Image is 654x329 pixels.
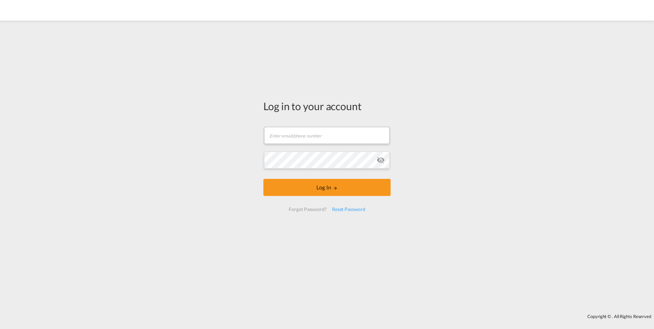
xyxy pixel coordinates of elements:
md-icon: icon-eye-off [377,156,385,164]
input: Enter email/phone number [264,127,390,144]
div: Log in to your account [263,99,391,113]
div: Forgot Password? [286,203,329,215]
div: Reset Password [329,203,368,215]
button: LOGIN [263,179,391,196]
